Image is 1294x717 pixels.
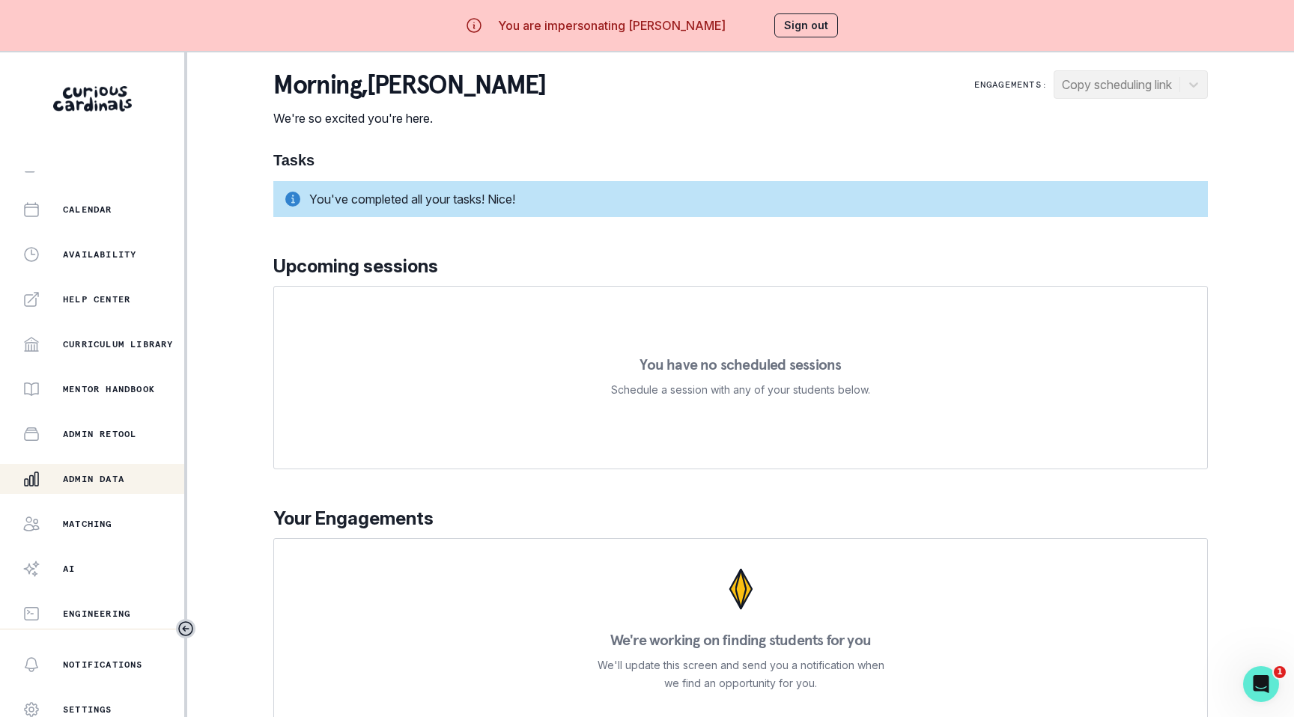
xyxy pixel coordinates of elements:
p: Your Engagements [273,505,1208,532]
p: Availability [63,248,136,260]
iframe: Intercom live chat [1243,666,1279,702]
button: Sign out [774,13,838,37]
p: AI [63,563,75,575]
p: We're so excited you're here. [273,109,545,127]
p: We'll update this screen and send you a notification when we find an opportunity for you. [597,656,884,692]
p: You are impersonating [PERSON_NAME] [498,16,726,34]
p: Notifications [63,659,143,671]
p: Schedule a session with any of your students below. [611,381,870,399]
h1: Tasks [273,151,1208,169]
div: You've completed all your tasks! Nice! [273,181,1208,217]
span: 1 [1274,666,1286,678]
p: Engineering [63,608,130,620]
p: You have no scheduled sessions [640,357,841,372]
p: Upcoming sessions [273,253,1208,280]
img: Curious Cardinals Logo [53,86,132,112]
p: morning , [PERSON_NAME] [273,70,545,100]
p: Settings [63,704,112,716]
p: Admin Retool [63,428,136,440]
p: Calendar [63,204,112,216]
p: Matching [63,518,112,530]
button: Toggle sidebar [176,619,195,638]
p: Mentor Handbook [63,383,155,395]
p: Help Center [63,293,130,305]
p: We're working on finding students for you [610,632,871,647]
p: Admin Data [63,473,124,485]
p: Curriculum Library [63,338,174,350]
p: Engagements: [974,79,1048,91]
